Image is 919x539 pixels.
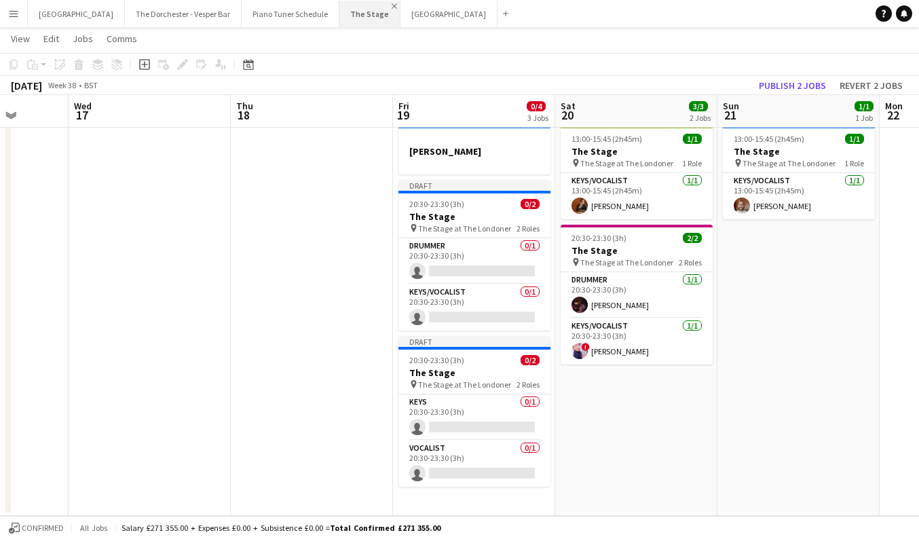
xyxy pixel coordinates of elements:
[22,523,64,533] span: Confirmed
[121,523,440,533] div: Salary £271 355.00 + Expenses £0.00 + Subsistence £0.00 =
[517,223,540,234] span: 2 Roles
[398,180,550,191] div: Draft
[521,355,540,365] span: 0/2
[561,318,713,365] app-card-role: Keys/Vocalist1/120:30-23:30 (3h)![PERSON_NAME]
[234,107,253,123] span: 18
[38,30,64,48] a: Edit
[517,379,540,390] span: 2 Roles
[398,126,550,174] app-job-card: [PERSON_NAME]
[73,33,93,45] span: Jobs
[11,79,42,92] div: [DATE]
[690,113,711,123] div: 2 Jobs
[330,523,440,533] span: Total Confirmed £271 355.00
[723,126,875,219] app-job-card: 13:00-15:45 (2h45m)1/1The Stage The Stage at The Londoner1 RoleKeys/Vocalist1/113:00-15:45 (2h45m...
[723,145,875,157] h3: The Stage
[418,379,511,390] span: The Stage at The Londoner
[398,441,550,487] app-card-role: Vocalist0/120:30-23:30 (3h)
[844,158,864,168] span: 1 Role
[398,336,550,487] app-job-card: Draft20:30-23:30 (3h)0/2The Stage The Stage at The Londoner2 RolesKeys0/120:30-23:30 (3h) Vocalis...
[74,100,92,112] span: Wed
[561,173,713,219] app-card-role: Keys/Vocalist1/113:00-15:45 (2h45m)[PERSON_NAME]
[398,145,550,157] h3: [PERSON_NAME]
[580,158,673,168] span: The Stage at The Londoner
[561,145,713,157] h3: The Stage
[561,100,576,112] span: Sat
[398,210,550,223] h3: The Stage
[11,33,30,45] span: View
[521,199,540,209] span: 0/2
[5,30,35,48] a: View
[418,223,511,234] span: The Stage at The Londoner
[753,77,831,94] button: Publish 2 jobs
[582,343,590,351] span: !
[845,134,864,144] span: 1/1
[689,101,708,111] span: 3/3
[409,355,464,365] span: 20:30-23:30 (3h)
[561,126,713,219] app-job-card: 13:00-15:45 (2h45m)1/1The Stage The Stage at The Londoner1 RoleKeys/Vocalist1/113:00-15:45 (2h45m...
[679,257,702,267] span: 2 Roles
[561,244,713,257] h3: The Stage
[339,1,400,27] button: The Stage
[45,80,79,90] span: Week 38
[125,1,242,27] button: The Dorchester - Vesper Bar
[683,233,702,243] span: 2/2
[723,173,875,219] app-card-role: Keys/Vocalist1/113:00-15:45 (2h45m)[PERSON_NAME]
[398,394,550,441] app-card-role: Keys0/120:30-23:30 (3h)
[398,100,409,112] span: Fri
[682,158,702,168] span: 1 Role
[580,257,673,267] span: The Stage at The Londoner
[743,158,836,168] span: The Stage at The Londoner
[409,199,464,209] span: 20:30-23:30 (3h)
[855,101,874,111] span: 1/1
[834,77,908,94] button: Revert 2 jobs
[527,113,548,123] div: 3 Jobs
[107,33,137,45] span: Comms
[527,101,546,111] span: 0/4
[721,107,739,123] span: 21
[396,107,409,123] span: 19
[398,367,550,379] h3: The Stage
[236,100,253,112] span: Thu
[7,521,66,536] button: Confirmed
[67,30,98,48] a: Jobs
[101,30,143,48] a: Comms
[734,134,804,144] span: 13:00-15:45 (2h45m)
[400,1,498,27] button: [GEOGRAPHIC_DATA]
[242,1,339,27] button: Piano Tuner Schedule
[683,134,702,144] span: 1/1
[855,113,873,123] div: 1 Job
[84,80,98,90] div: BST
[398,336,550,347] div: Draft
[398,284,550,331] app-card-role: Keys/Vocalist0/120:30-23:30 (3h)
[77,523,110,533] span: All jobs
[571,134,642,144] span: 13:00-15:45 (2h45m)
[561,225,713,365] app-job-card: 20:30-23:30 (3h)2/2The Stage The Stage at The Londoner2 RolesDrummer1/120:30-23:30 (3h)[PERSON_NA...
[43,33,59,45] span: Edit
[723,100,739,112] span: Sun
[28,1,125,27] button: [GEOGRAPHIC_DATA]
[559,107,576,123] span: 20
[398,180,550,331] app-job-card: Draft20:30-23:30 (3h)0/2The Stage The Stage at The Londoner2 RolesDrummer0/120:30-23:30 (3h) Keys...
[561,272,713,318] app-card-role: Drummer1/120:30-23:30 (3h)[PERSON_NAME]
[72,107,92,123] span: 17
[885,100,903,112] span: Mon
[398,238,550,284] app-card-role: Drummer0/120:30-23:30 (3h)
[571,233,626,243] span: 20:30-23:30 (3h)
[883,107,903,123] span: 22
